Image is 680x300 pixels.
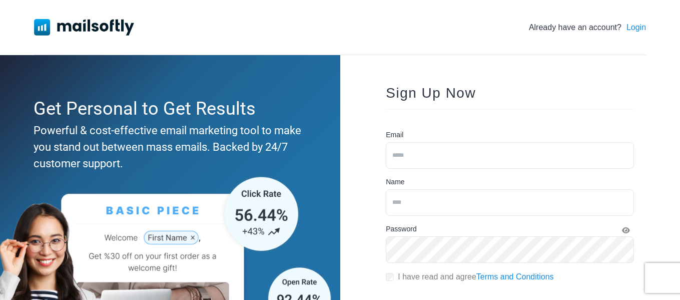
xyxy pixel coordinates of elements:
label: I have read and agree [398,271,553,283]
a: Login [626,22,646,34]
img: Mailsoftly [34,19,134,35]
a: Terms and Conditions [476,272,554,281]
label: Name [386,177,404,187]
label: Email [386,130,403,140]
label: Password [386,224,416,234]
span: Sign Up Now [386,85,476,101]
div: Get Personal to Get Results [34,95,302,122]
div: Already have an account? [529,22,646,34]
div: Powerful & cost-effective email marketing tool to make you stand out between mass emails. Backed ... [34,122,302,172]
i: Show Password [622,227,630,234]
